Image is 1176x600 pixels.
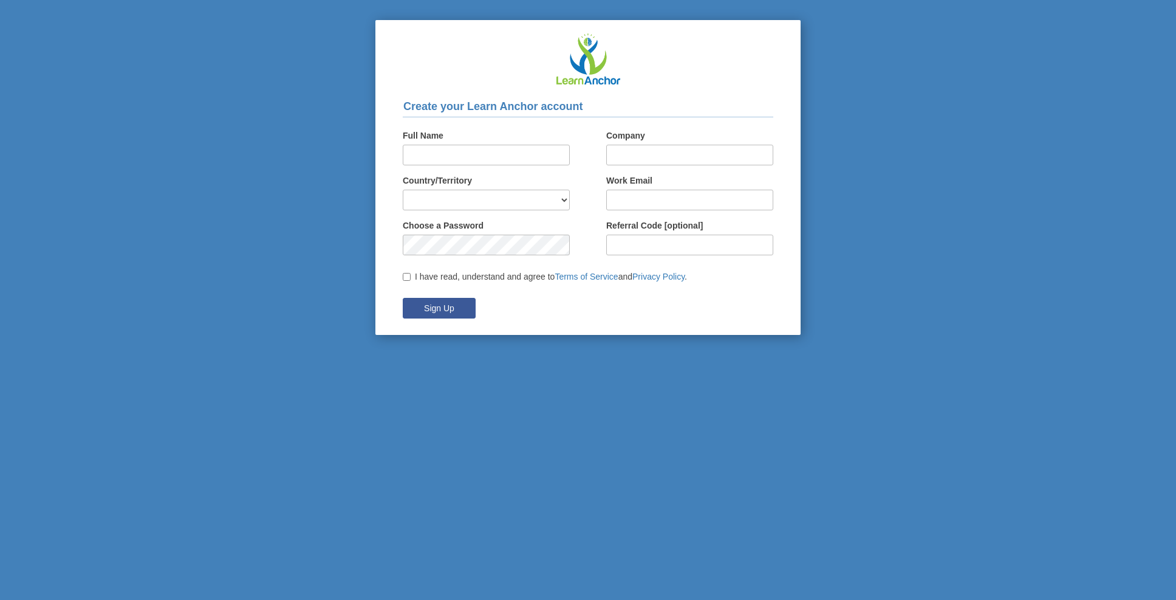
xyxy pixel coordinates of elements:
[606,219,703,232] label: Referral Code [optional]
[606,174,652,187] label: Work Email
[403,129,443,142] label: Full Name
[555,272,618,281] a: Terms of Service
[403,174,472,187] label: Country/Territory
[606,129,645,142] label: Company
[403,271,687,283] label: I have read, understand and agree to and .
[403,219,484,232] label: Choose a Password
[632,272,685,281] a: Privacy Policy
[556,33,620,84] img: Learn Anchor
[403,273,411,281] input: I have read, understand and agree toTerms of ServiceandPrivacy Policy.
[403,298,476,319] input: Sign Up
[403,97,773,118] h4: Create your Learn Anchor account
